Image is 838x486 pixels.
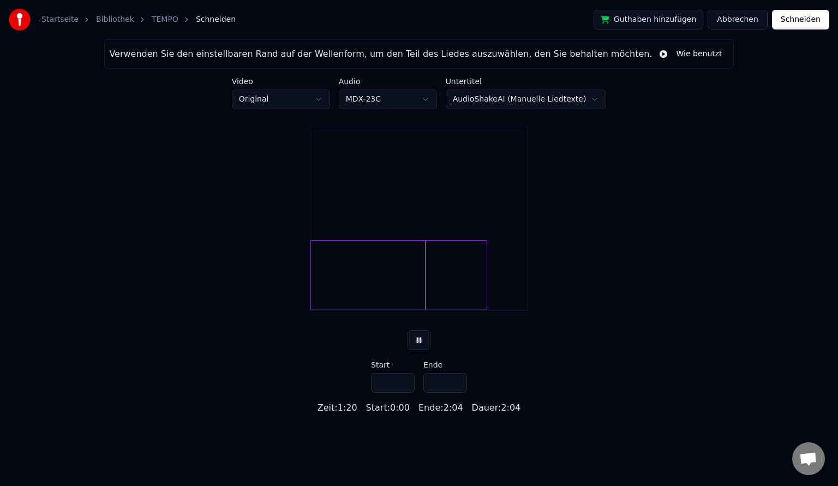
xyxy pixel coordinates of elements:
button: Wie benutzt [653,44,729,64]
label: Start [371,361,415,369]
label: Ende [423,361,467,369]
img: youka [9,9,31,31]
a: TEMPO [152,14,178,25]
div: Verwenden Sie den einstellbaren Rand auf der Wellenform, um den Teil des Liedes auszuwählen, den ... [109,48,652,61]
label: Video [232,78,330,85]
a: Bibliothek [96,14,134,25]
div: Ende : 2:04 [418,401,463,414]
button: Guthaben hinzufügen [594,10,704,29]
label: Untertitel [446,78,607,85]
div: Dauer : 2:04 [472,401,521,414]
button: Schneiden [772,10,829,29]
div: Start : 0:00 [366,401,410,414]
div: Zeit : 1:20 [318,401,357,414]
button: Abbrechen [708,10,767,29]
span: Schneiden [196,14,236,25]
label: Audio [339,78,437,85]
nav: breadcrumb [41,14,236,25]
a: Chat öffnen [792,442,825,475]
a: Startseite [41,14,79,25]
